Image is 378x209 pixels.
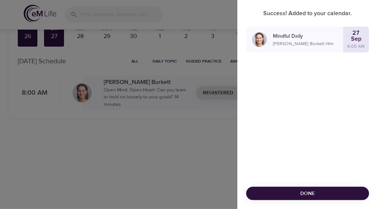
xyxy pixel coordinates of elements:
[246,9,369,18] p: Success! Added to your calendar.
[246,187,369,200] button: Done
[273,33,343,40] p: Mindful Daily
[348,43,365,50] p: 8:00 AM
[353,30,360,36] p: 27
[252,189,363,198] span: Done
[351,36,361,42] p: Sep
[273,40,343,47] p: [PERSON_NAME] Burkett · 14 m
[252,32,267,47] img: Deanna_Burkett-min.jpg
